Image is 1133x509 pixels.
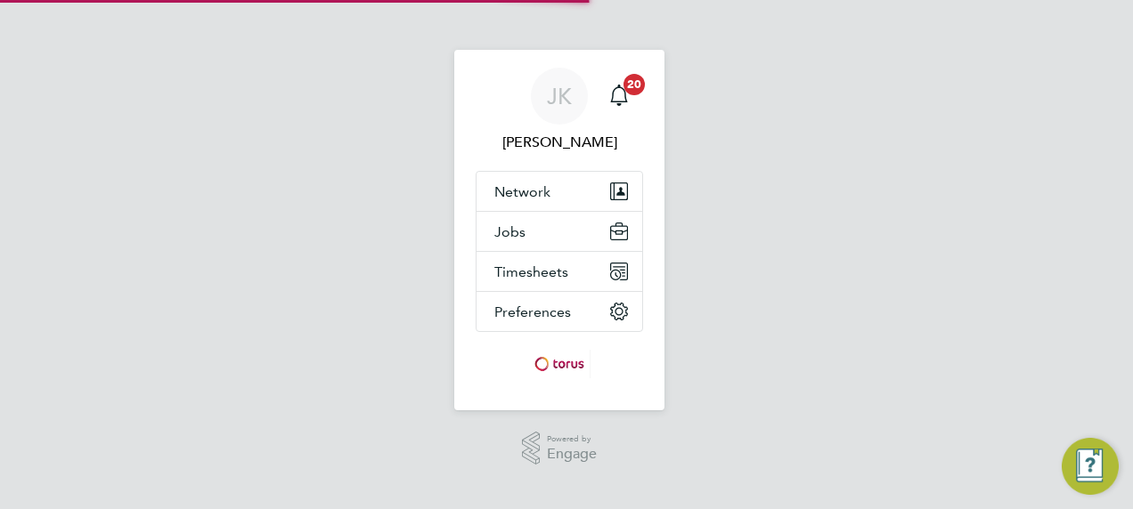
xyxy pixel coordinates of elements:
a: 20 [601,68,637,125]
a: JK[PERSON_NAME] [476,68,643,153]
button: Engage Resource Center [1062,438,1119,495]
span: Jobs [494,223,526,240]
a: Powered byEngage [522,432,598,465]
span: Powered by [547,432,597,447]
button: Jobs [477,212,642,251]
button: Timesheets [477,252,642,291]
span: Timesheets [494,263,568,280]
button: Preferences [477,292,642,331]
span: 20 [624,74,645,95]
span: James Kelly [476,132,643,153]
img: torus-logo-retina.png [528,350,591,378]
a: Go to home page [476,350,643,378]
span: Engage [547,447,597,462]
span: JK [547,85,572,108]
span: Network [494,183,550,200]
span: Preferences [494,303,571,320]
button: Network [477,172,642,211]
nav: Main navigation [454,50,664,410]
